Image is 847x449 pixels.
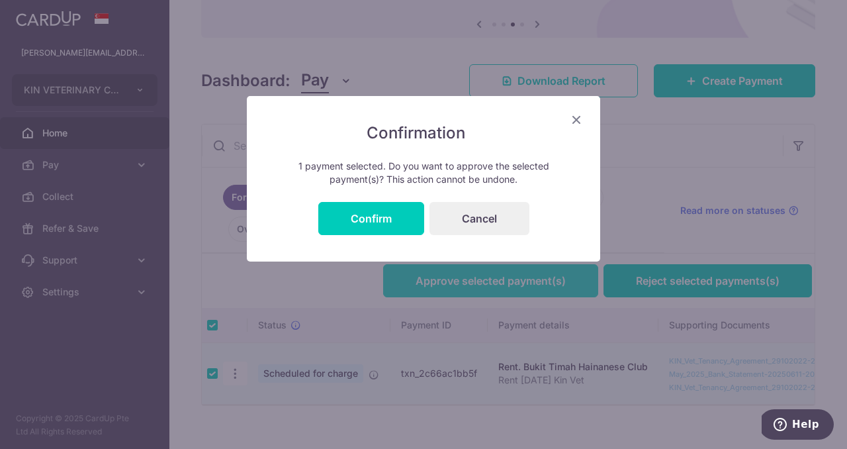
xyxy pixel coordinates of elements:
button: Close [568,112,584,128]
button: Cancel [429,202,529,235]
button: Confirm [318,202,424,235]
h5: Confirmation [273,123,574,144]
iframe: Opens a widget where you can find more information [762,409,834,442]
p: 1 payment selected. Do you want to approve the selected payment(s)? This action cannot be undone. [273,160,574,186]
